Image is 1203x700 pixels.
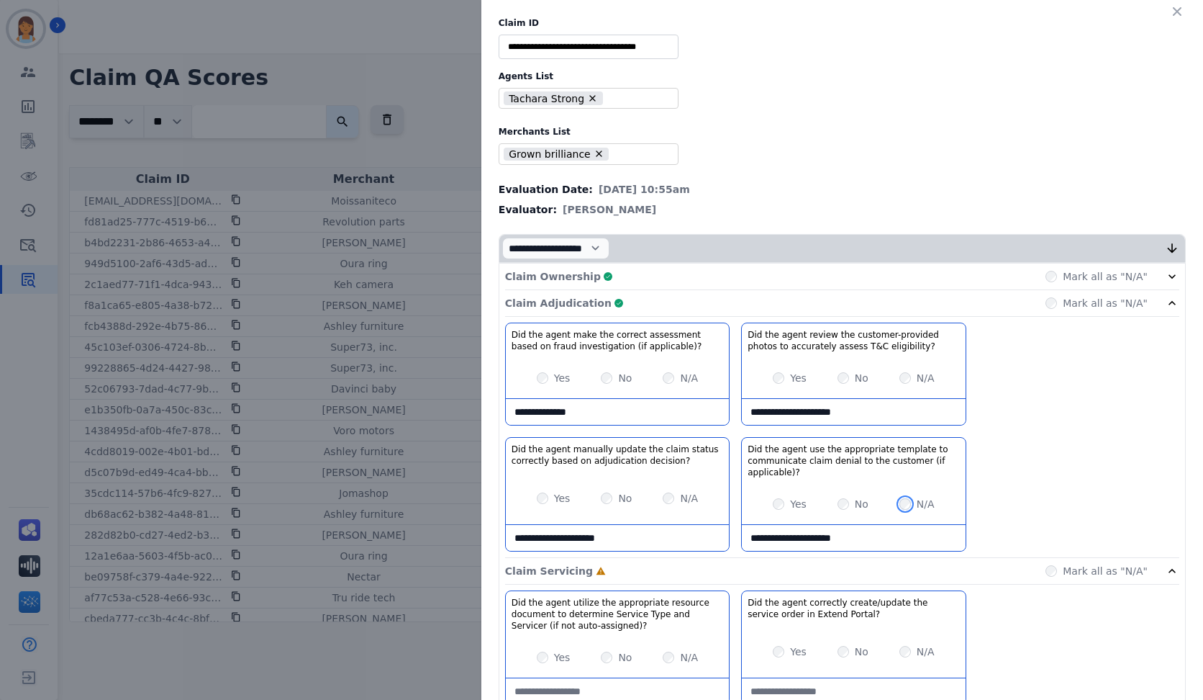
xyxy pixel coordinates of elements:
[855,645,868,659] label: No
[680,491,698,506] label: N/A
[512,597,723,632] h3: Did the agent utilize the appropriate resource document to determine Service Type and Servicer (i...
[790,371,807,385] label: Yes
[855,371,868,385] label: No
[855,497,868,511] label: No
[499,182,1186,197] div: Evaluation Date:
[680,650,698,665] label: N/A
[917,497,935,511] label: N/A
[1063,564,1148,578] label: Mark all as "N/A"
[499,126,1186,138] label: Merchants List
[599,182,690,197] span: [DATE] 10:55am
[554,491,571,506] label: Yes
[554,650,571,665] label: Yes
[748,329,959,352] h3: Did the agent review the customer-provided photos to accurately assess T&C eligibility?
[790,645,807,659] label: Yes
[748,444,959,478] h3: Did the agent use the appropriate template to communicate claim denial to the customer (if applic...
[499,17,1186,29] label: Claim ID
[512,329,723,352] h3: Did the agent make the correct assessment based on fraud investigation (if applicable)?
[790,497,807,511] label: Yes
[505,564,593,578] p: Claim Servicing
[502,90,669,107] ul: selected options
[505,269,601,284] p: Claim Ownership
[594,148,604,159] button: Remove Grown brilliance
[1063,269,1148,284] label: Mark all as "N/A"
[499,202,1186,217] div: Evaluator:
[502,145,669,163] ul: selected options
[563,202,656,217] span: [PERSON_NAME]
[917,645,935,659] label: N/A
[504,91,602,105] li: Tachara Strong
[512,444,723,467] h3: Did the agent manually update the claim status correctly based on adjudication decision?
[587,93,598,104] button: Remove Tachara Strong
[748,597,959,620] h3: Did the agent correctly create/update the service order in Extend Portal?
[505,296,612,310] p: Claim Adjudication
[1063,296,1148,310] label: Mark all as "N/A"
[504,148,609,161] li: Grown brilliance
[554,371,571,385] label: Yes
[618,650,632,665] label: No
[917,371,935,385] label: N/A
[499,71,1186,82] label: Agents List
[618,371,632,385] label: No
[618,491,632,506] label: No
[680,371,698,385] label: N/A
